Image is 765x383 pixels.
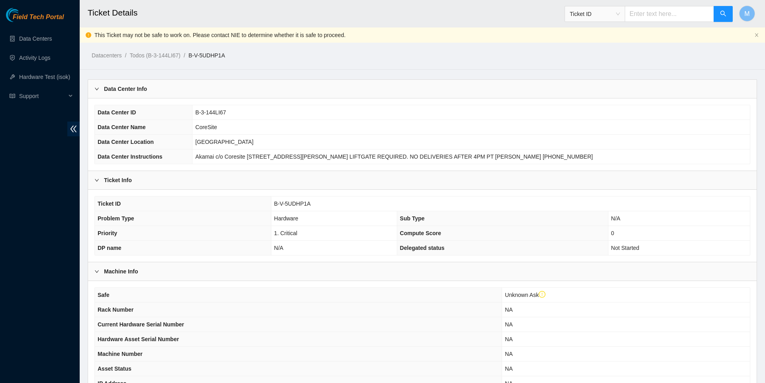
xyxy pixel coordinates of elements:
[611,245,639,251] span: Not Started
[754,33,759,38] button: close
[739,6,755,22] button: M
[88,262,757,281] div: Machine Info
[94,269,99,274] span: right
[98,139,154,145] span: Data Center Location
[98,351,143,357] span: Machine Number
[714,6,733,22] button: search
[539,291,546,298] span: exclamation-circle
[274,230,297,236] span: 1. Critical
[94,178,99,183] span: right
[625,6,714,22] input: Enter text here...
[98,109,136,116] span: Data Center ID
[98,292,110,298] span: Safe
[19,88,66,104] span: Support
[19,55,51,61] a: Activity Logs
[98,124,146,130] span: Data Center Name
[274,245,283,251] span: N/A
[19,74,70,80] a: Hardware Test (isok)
[98,336,179,342] span: Hardware Asset Serial Number
[19,35,52,42] a: Data Centers
[505,351,512,357] span: NA
[188,52,225,59] a: B-V-5UDHP1A
[13,14,64,21] span: Field Tech Portal
[104,84,147,93] b: Data Center Info
[505,292,545,298] span: Unknown Ask
[195,124,217,130] span: CoreSite
[505,336,512,342] span: NA
[195,139,253,145] span: [GEOGRAPHIC_DATA]
[98,215,134,222] span: Problem Type
[98,200,121,207] span: Ticket ID
[611,215,620,222] span: N/A
[400,215,425,222] span: Sub Type
[92,52,122,59] a: Datacenters
[88,80,757,98] div: Data Center Info
[6,8,40,22] img: Akamai Technologies
[98,245,122,251] span: DP name
[505,321,512,328] span: NA
[6,14,64,25] a: Akamai TechnologiesField Tech Portal
[129,52,180,59] a: Todos (B-3-144LI67)
[720,10,726,18] span: search
[274,215,298,222] span: Hardware
[505,365,512,372] span: NA
[67,122,80,136] span: double-left
[104,267,138,276] b: Machine Info
[98,153,163,160] span: Data Center Instructions
[94,86,99,91] span: right
[570,8,620,20] span: Ticket ID
[400,230,441,236] span: Compute Score
[98,365,131,372] span: Asset Status
[754,33,759,37] span: close
[104,176,132,185] b: Ticket Info
[611,230,614,236] span: 0
[195,109,226,116] span: B-3-144LI67
[400,245,445,251] span: Delegated status
[274,200,311,207] span: B-V-5UDHP1A
[98,321,184,328] span: Current Hardware Serial Number
[125,52,126,59] span: /
[195,153,593,160] span: Akamai c/o Coresite [STREET_ADDRESS][PERSON_NAME] LIFTGATE REQUIRED. NO DELIVERIES AFTER 4PM PT [...
[98,306,133,313] span: Rack Number
[88,171,757,189] div: Ticket Info
[744,9,749,19] span: M
[10,93,15,99] span: read
[184,52,185,59] span: /
[98,230,117,236] span: Priority
[505,306,512,313] span: NA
